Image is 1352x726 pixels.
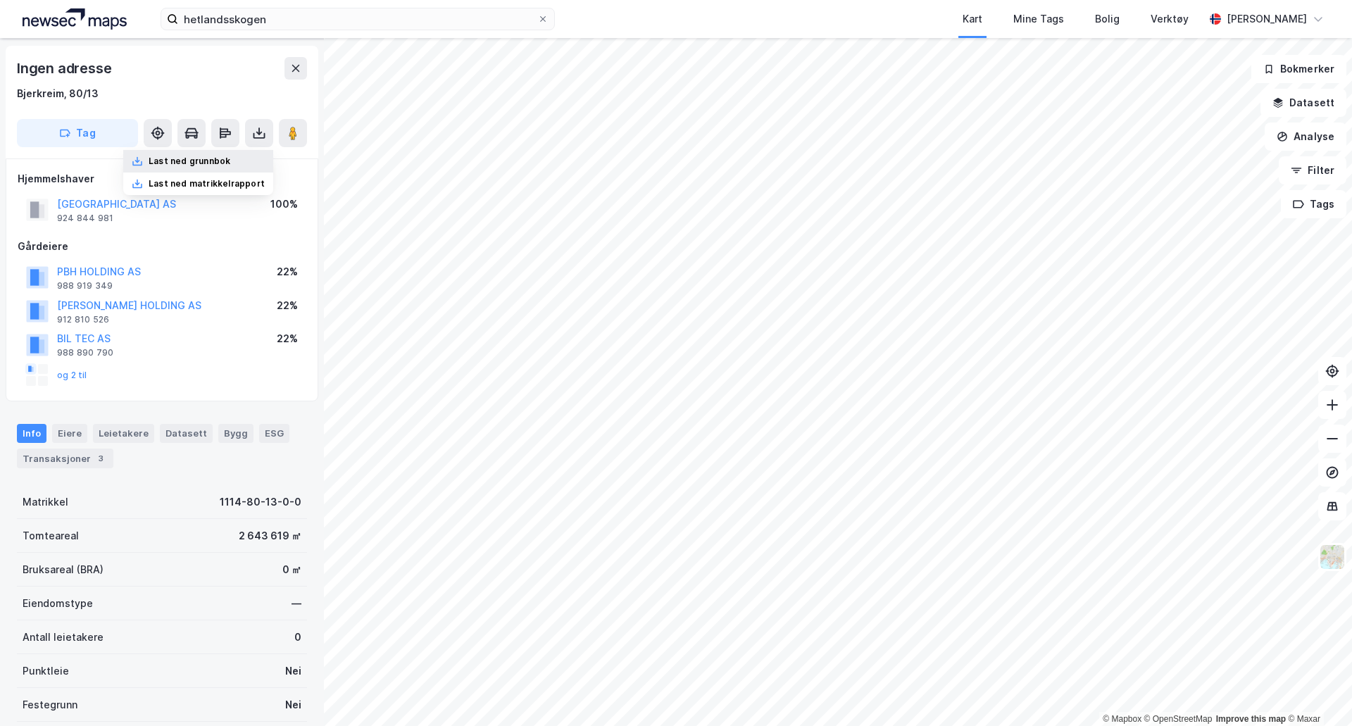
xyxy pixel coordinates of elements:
[18,170,306,187] div: Hjemmelshaver
[23,561,104,578] div: Bruksareal (BRA)
[18,238,306,255] div: Gårdeiere
[292,595,301,612] div: —
[239,527,301,544] div: 2 643 619 ㎡
[285,663,301,680] div: Nei
[294,629,301,646] div: 0
[57,280,113,292] div: 988 919 349
[23,8,127,30] img: logo.a4113a55bc3d86da70a041830d287a7e.svg
[1279,156,1346,184] button: Filter
[1251,55,1346,83] button: Bokmerker
[963,11,982,27] div: Kart
[1095,11,1120,27] div: Bolig
[57,347,113,358] div: 988 890 790
[23,629,104,646] div: Antall leietakere
[1013,11,1064,27] div: Mine Tags
[17,424,46,442] div: Info
[23,527,79,544] div: Tomteareal
[1282,658,1352,726] iframe: Chat Widget
[277,297,298,314] div: 22%
[220,494,301,511] div: 1114-80-13-0-0
[270,196,298,213] div: 100%
[23,696,77,713] div: Festegrunn
[23,494,68,511] div: Matrikkel
[277,330,298,347] div: 22%
[1216,714,1286,724] a: Improve this map
[1260,89,1346,117] button: Datasett
[282,561,301,578] div: 0 ㎡
[23,663,69,680] div: Punktleie
[149,156,230,167] div: Last ned grunnbok
[17,57,114,80] div: Ingen adresse
[1281,190,1346,218] button: Tags
[149,178,265,189] div: Last ned matrikkelrapport
[259,424,289,442] div: ESG
[218,424,254,442] div: Bygg
[94,451,108,465] div: 3
[1103,714,1141,724] a: Mapbox
[277,263,298,280] div: 22%
[23,595,93,612] div: Eiendomstype
[160,424,213,442] div: Datasett
[17,85,99,102] div: Bjerkreim, 80/13
[17,449,113,468] div: Transaksjoner
[52,424,87,442] div: Eiere
[285,696,301,713] div: Nei
[1151,11,1189,27] div: Verktøy
[57,213,113,224] div: 924 844 981
[17,119,138,147] button: Tag
[1282,658,1352,726] div: Kontrollprogram for chat
[1265,123,1346,151] button: Analyse
[1144,714,1213,724] a: OpenStreetMap
[93,424,154,442] div: Leietakere
[178,8,537,30] input: Søk på adresse, matrikkel, gårdeiere, leietakere eller personer
[57,314,109,325] div: 912 810 526
[1227,11,1307,27] div: [PERSON_NAME]
[1319,544,1346,570] img: Z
